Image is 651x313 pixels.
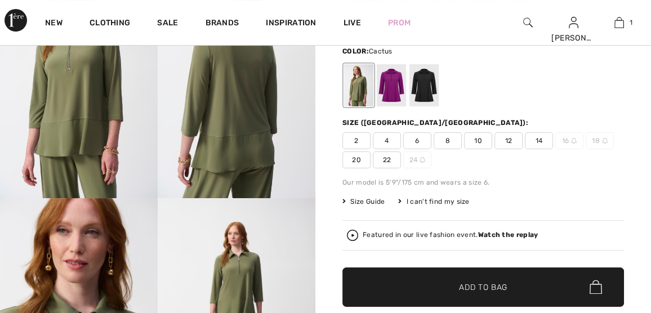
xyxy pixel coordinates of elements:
img: My Bag [614,16,624,29]
span: 14 [525,132,553,149]
div: [PERSON_NAME] [551,32,596,44]
img: My Info [569,16,578,29]
span: 12 [494,132,523,149]
img: search the website [523,16,533,29]
span: 10 [464,132,492,149]
img: ring-m.svg [420,157,425,163]
div: Cactus [344,64,373,106]
span: Color: [342,47,369,55]
div: Black [409,64,439,106]
span: 2 [342,132,371,149]
a: Sign In [569,17,578,28]
img: Bag.svg [590,280,602,294]
img: 1ère Avenue [5,9,27,32]
span: 8 [434,132,462,149]
span: 24 [403,151,431,168]
span: 16 [555,132,583,149]
a: Brands [206,18,239,30]
span: 4 [373,132,401,149]
img: Watch the replay [347,230,358,241]
div: Featured in our live fashion event. [363,231,538,239]
img: ring-m.svg [571,138,577,144]
a: Live [344,17,361,29]
div: Our model is 5'9"/175 cm and wears a size 6. [342,177,624,187]
a: Prom [388,17,411,29]
span: 6 [403,132,431,149]
span: Add to Bag [459,281,507,293]
span: Inspiration [266,18,316,30]
div: I can't find my size [398,196,469,207]
strong: Watch the replay [478,231,538,239]
a: Clothing [90,18,130,30]
span: 18 [586,132,614,149]
a: Sale [157,18,178,30]
div: Size ([GEOGRAPHIC_DATA]/[GEOGRAPHIC_DATA]): [342,118,530,128]
span: Size Guide [342,196,385,207]
button: Add to Bag [342,267,624,307]
div: Purple orchid [377,64,406,106]
span: 20 [342,151,371,168]
a: New [45,18,63,30]
a: 1 [597,16,641,29]
span: 22 [373,151,401,168]
span: Cactus [369,47,393,55]
span: 1 [630,17,632,28]
img: ring-m.svg [602,138,608,144]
